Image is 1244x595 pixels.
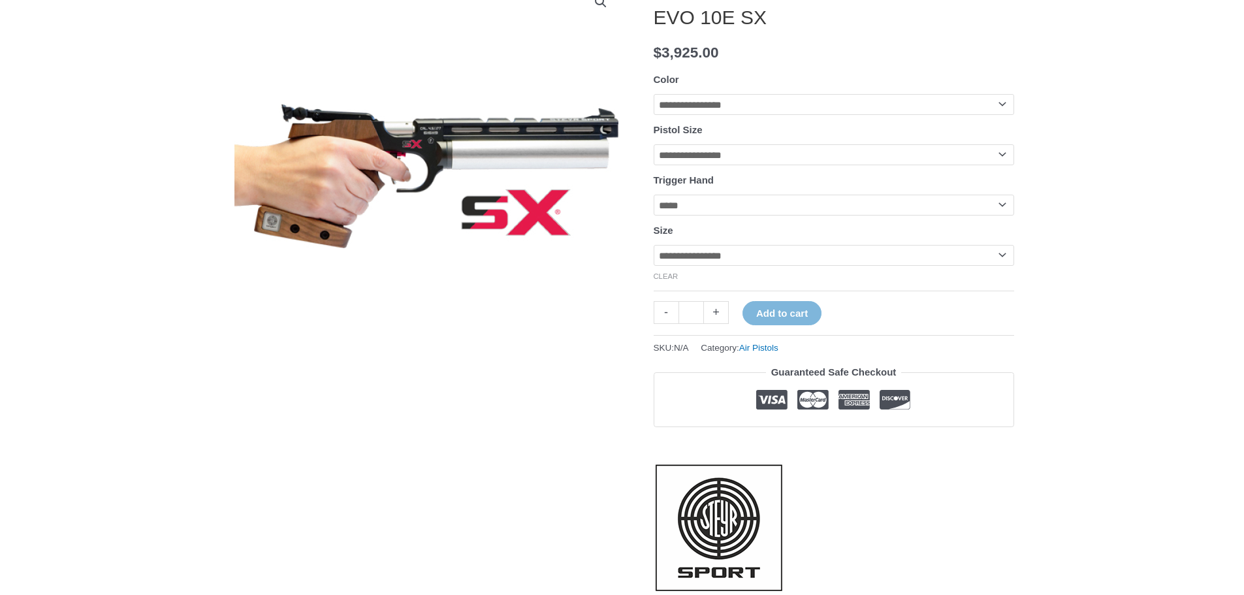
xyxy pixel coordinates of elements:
[654,44,719,61] bdi: 3,925.00
[766,363,902,381] legend: Guaranteed Safe Checkout
[654,437,1014,453] iframe: Customer reviews powered by Trustpilot
[654,272,678,280] a: Clear options
[739,343,778,353] a: Air Pistols
[701,340,778,356] span: Category:
[742,301,821,325] button: Add to cart
[674,343,689,353] span: N/A
[654,44,662,61] span: $
[654,124,703,135] label: Pistol Size
[654,301,678,324] a: -
[654,6,1014,29] h1: EVO 10E SX
[654,74,679,85] label: Color
[654,462,784,593] a: Steyr Sport
[678,301,704,324] input: Product quantity
[654,225,673,236] label: Size
[654,174,714,185] label: Trigger Hand
[654,340,689,356] span: SKU:
[704,301,729,324] a: +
